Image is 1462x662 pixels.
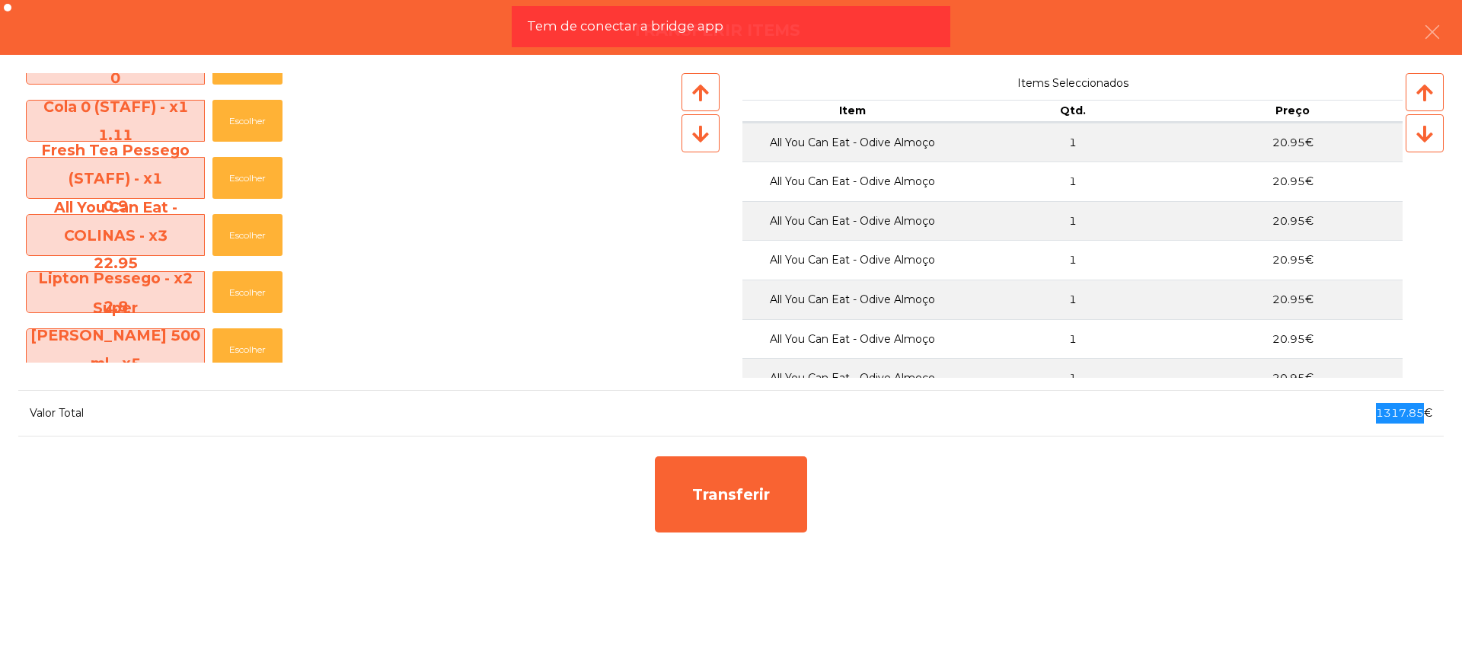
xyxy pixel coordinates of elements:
[742,240,962,280] td: All You Can Eat - Odive Almoço
[742,280,962,319] td: All You Can Eat - Odive Almoço
[1183,162,1403,201] td: 20.95€
[1183,358,1403,398] td: 20.95€
[1183,201,1403,241] td: 20.95€
[27,93,204,149] span: Cola 0 (STAFF) - x1
[27,293,204,320] div: 2.8
[212,100,283,142] button: Escolher
[1183,123,1403,162] td: 20.95€
[27,64,204,91] div: 0
[212,328,283,370] button: Escolher
[742,358,962,398] td: All You Can Eat - Odive Almoço
[27,192,204,219] div: 0.9
[962,100,1183,123] th: Qtd.
[742,73,1403,94] span: Items Seleccionados
[962,201,1183,241] td: 1
[962,162,1183,201] td: 1
[1183,240,1403,280] td: 20.95€
[1183,100,1403,123] th: Preço
[1183,280,1403,319] td: 20.95€
[655,456,807,532] div: Transferir
[742,100,962,123] th: Item
[742,201,962,241] td: All You Can Eat - Odive Almoço
[962,358,1183,398] td: 1
[27,193,204,277] span: All You Can Eat - COLINAS - x3
[1183,319,1403,359] td: 20.95€
[1376,406,1432,420] span: 1317.85€
[962,123,1183,162] td: 1
[212,214,283,256] button: Escolher
[27,264,204,320] span: Lipton Pessego - x2
[27,249,204,277] div: 22.95
[962,240,1183,280] td: 1
[30,406,84,420] span: Valor Total
[527,17,723,36] span: Tem de conectar a bridge app
[27,136,204,219] span: Fresh Tea Pessego (STAFF) - x1
[742,162,962,201] td: All You Can Eat - Odive Almoço
[962,280,1183,319] td: 1
[212,271,283,313] button: Escolher
[27,121,204,149] div: 1.11
[27,294,204,405] span: Super [PERSON_NAME] 500 ml - x5
[962,319,1183,359] td: 1
[742,319,962,359] td: All You Can Eat - Odive Almoço
[742,123,962,162] td: All You Can Eat - Odive Almoço
[212,157,283,199] button: Escolher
